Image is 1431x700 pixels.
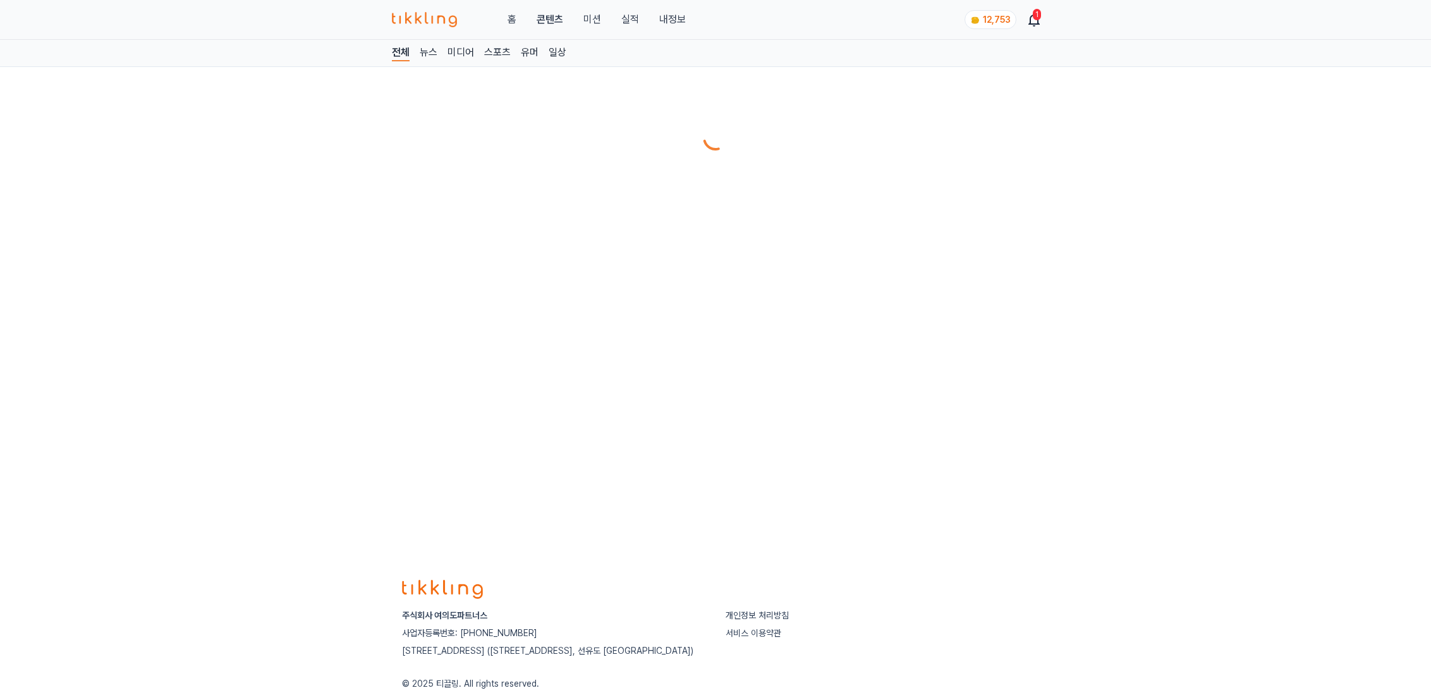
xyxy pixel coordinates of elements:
[1033,9,1041,20] div: 1
[402,609,705,622] p: 주식회사 여의도파트너스
[621,12,639,27] a: 실적
[402,580,483,599] img: logo
[1029,12,1039,27] a: 1
[402,627,705,639] p: 사업자등록번호: [PHONE_NUMBER]
[420,45,437,61] a: 뉴스
[970,15,980,25] img: coin
[965,10,1014,29] a: coin 12,753
[484,45,511,61] a: 스포츠
[392,12,457,27] img: 티끌링
[392,45,410,61] a: 전체
[583,12,601,27] button: 미션
[659,12,686,27] a: 내정보
[508,12,516,27] a: 홈
[521,45,539,61] a: 유머
[726,628,781,638] a: 서비스 이용약관
[549,45,566,61] a: 일상
[983,15,1011,25] span: 12,753
[537,12,563,27] a: 콘텐츠
[448,45,474,61] a: 미디어
[402,677,1029,690] p: © 2025 티끌링. All rights reserved.
[726,610,789,620] a: 개인정보 처리방침
[402,644,705,657] p: [STREET_ADDRESS] ([STREET_ADDRESS], 선유도 [GEOGRAPHIC_DATA])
